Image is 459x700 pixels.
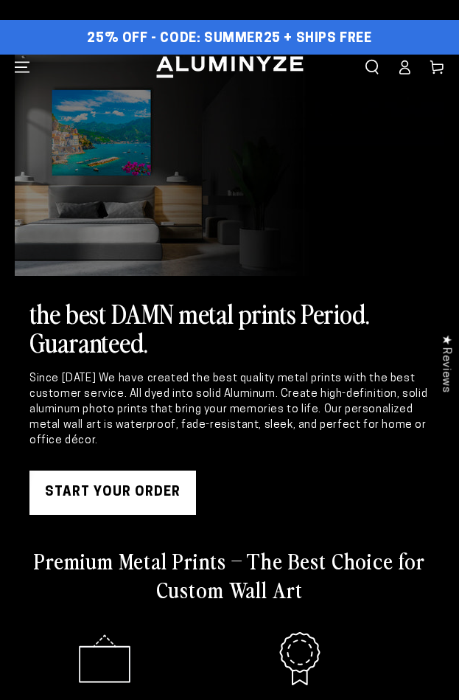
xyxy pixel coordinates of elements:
[87,31,371,47] span: 25% OFF - Code: SUMMER25 + Ships Free
[6,55,38,80] summary: Menu
[15,546,444,603] h2: Premium Metal Prints – The Best Choice for Custom Wall Art
[29,371,430,448] div: Since [DATE] We have created the best quality metal prints with the best customer service. All dy...
[432,323,459,404] div: Click to open Judge.me floating reviews tab
[29,471,196,515] a: START YOUR Order
[155,55,305,80] img: Aluminyze
[29,298,430,356] h2: the best DAMN metal prints Period. Guaranteed.
[356,55,388,80] summary: Search our site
